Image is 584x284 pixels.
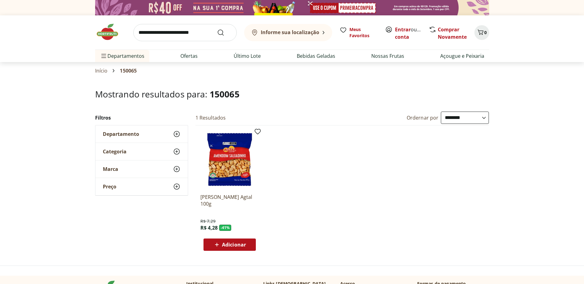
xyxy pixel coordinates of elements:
span: R$ 7,29 [200,218,216,224]
span: 150065 [120,68,137,73]
span: R$ 4,28 [200,224,218,231]
span: Categoria [103,148,127,155]
a: Nossas Frutas [371,52,404,60]
span: Adicionar [222,242,246,247]
button: Menu [100,49,107,63]
button: Marca [95,160,188,178]
img: Amendoim Salgadinho Agtal 100g [200,130,259,189]
button: Adicionar [203,239,256,251]
input: search [133,24,237,41]
h1: Mostrando resultados para: [95,89,489,99]
span: Preço [103,183,116,190]
a: [PERSON_NAME] Agtal 100g [200,194,259,207]
button: Carrinho [474,25,489,40]
button: Submit Search [217,29,232,36]
a: Açougue e Peixaria [440,52,484,60]
span: 0 [484,30,487,35]
button: Departamento [95,125,188,143]
a: Meus Favoritos [340,26,378,39]
a: Bebidas Geladas [297,52,335,60]
label: Ordernar por [407,114,439,121]
span: - 41 % [219,225,232,231]
span: Departamentos [100,49,144,63]
a: Início [95,68,108,73]
span: Departamento [103,131,139,137]
button: Preço [95,178,188,195]
a: Criar conta [395,26,429,40]
h2: Filtros [95,112,188,124]
span: ou [395,26,422,41]
a: Ofertas [180,52,198,60]
img: Hortifruti [95,23,126,41]
span: Meus Favoritos [349,26,378,39]
button: Categoria [95,143,188,160]
a: Último Lote [234,52,261,60]
span: Marca [103,166,118,172]
span: 150065 [210,88,240,100]
a: Comprar Novamente [438,26,467,40]
a: Entrar [395,26,411,33]
button: Informe sua localização [244,24,332,41]
b: Informe sua localização [261,29,319,36]
h2: 1 Resultados [195,114,226,121]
